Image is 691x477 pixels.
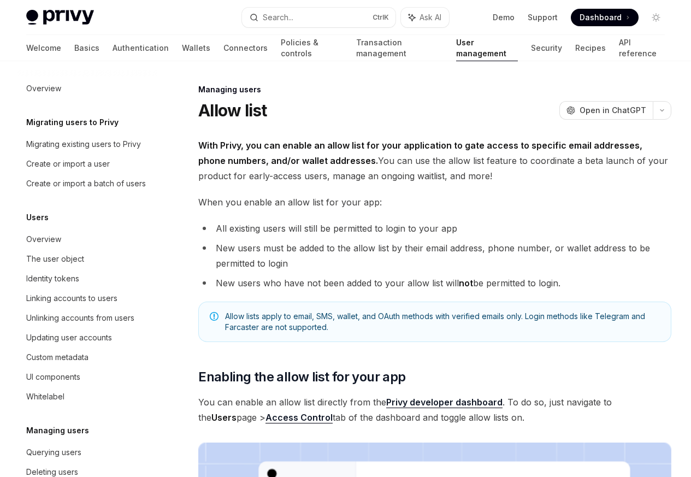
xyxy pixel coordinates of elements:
[26,10,94,25] img: light logo
[17,269,157,288] a: Identity tokens
[198,84,671,95] div: Managing users
[198,240,671,271] li: New users must be added to the allow list by their email address, phone number, or wallet address...
[26,82,61,95] div: Overview
[26,331,112,344] div: Updating user accounts
[17,229,157,249] a: Overview
[580,105,646,116] span: Open in ChatGPT
[26,211,49,224] h5: Users
[401,8,449,27] button: Ask AI
[559,101,653,120] button: Open in ChatGPT
[198,140,642,166] strong: With Privy, you can enable an allow list for your application to gate access to specific email ad...
[17,174,157,193] a: Create or import a batch of users
[647,9,665,26] button: Toggle dark mode
[198,275,671,291] li: New users who have not been added to your allow list will be permitted to login.
[26,138,141,151] div: Migrating existing users to Privy
[17,308,157,328] a: Unlinking accounts from users
[26,390,64,403] div: Whitelabel
[571,9,639,26] a: Dashboard
[182,35,210,61] a: Wallets
[420,12,441,23] span: Ask AI
[17,249,157,269] a: The user object
[493,12,515,23] a: Demo
[26,157,110,170] div: Create or import a user
[26,424,89,437] h5: Managing users
[26,446,81,459] div: Querying users
[26,292,117,305] div: Linking accounts to users
[74,35,99,61] a: Basics
[386,397,503,408] a: Privy developer dashboard
[26,370,80,384] div: UI components
[281,35,343,61] a: Policies & controls
[198,101,267,120] h1: Allow list
[113,35,169,61] a: Authentication
[356,35,442,61] a: Transaction management
[225,311,660,333] span: Allow lists apply to email, SMS, wallet, and OAuth methods with verified emails only. Login metho...
[223,35,268,61] a: Connectors
[26,116,119,129] h5: Migrating users to Privy
[17,443,157,462] a: Querying users
[531,35,562,61] a: Security
[17,387,157,407] a: Whitelabel
[198,368,405,386] span: Enabling the allow list for your app
[619,35,665,61] a: API reference
[26,233,61,246] div: Overview
[26,177,146,190] div: Create or import a batch of users
[265,412,333,423] a: Access Control
[17,348,157,367] a: Custom metadata
[210,312,218,321] svg: Note
[26,311,134,325] div: Unlinking accounts from users
[575,35,606,61] a: Recipes
[26,351,88,364] div: Custom metadata
[198,138,671,184] span: You can use the allow list feature to coordinate a beta launch of your product for early-access u...
[242,8,395,27] button: Search...CtrlK
[26,272,79,285] div: Identity tokens
[198,221,671,236] li: All existing users will still be permitted to login to your app
[17,154,157,174] a: Create or import a user
[198,394,671,425] span: You can enable an allow list directly from the . To do so, just navigate to the page > tab of the...
[211,412,237,423] strong: Users
[459,278,473,288] strong: not
[17,288,157,308] a: Linking accounts to users
[373,13,389,22] span: Ctrl K
[580,12,622,23] span: Dashboard
[26,35,61,61] a: Welcome
[17,134,157,154] a: Migrating existing users to Privy
[17,328,157,348] a: Updating user accounts
[263,11,293,24] div: Search...
[17,79,157,98] a: Overview
[17,367,157,387] a: UI components
[456,35,518,61] a: User management
[198,195,671,210] span: When you enable an allow list for your app:
[528,12,558,23] a: Support
[26,252,84,266] div: The user object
